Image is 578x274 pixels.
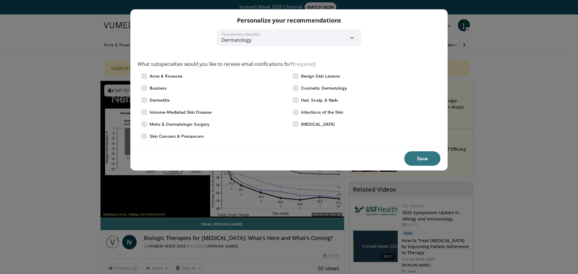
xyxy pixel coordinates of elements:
span: Benign Skin Lesions [301,73,340,79]
span: (required) [293,61,316,67]
span: Skin Cancers & Precancers [150,133,204,139]
span: Dermatitis [150,97,170,103]
span: Business [150,85,167,91]
span: Infections of the Skin [301,109,343,115]
span: Hair, Scalp, & Nails [301,97,338,103]
span: [MEDICAL_DATA] [301,121,334,127]
span: Cosmetic Dermatology [301,85,347,91]
label: What subspecialties would you like to receive email notifications for? [138,60,316,68]
span: Acne & Rosacea [150,73,182,79]
span: Immune-Mediated Skin Disease [150,109,212,115]
p: Personalize your recommendations [237,17,341,24]
button: Save [404,151,440,166]
span: Mohs & Dermatologic Surgery [150,121,210,127]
